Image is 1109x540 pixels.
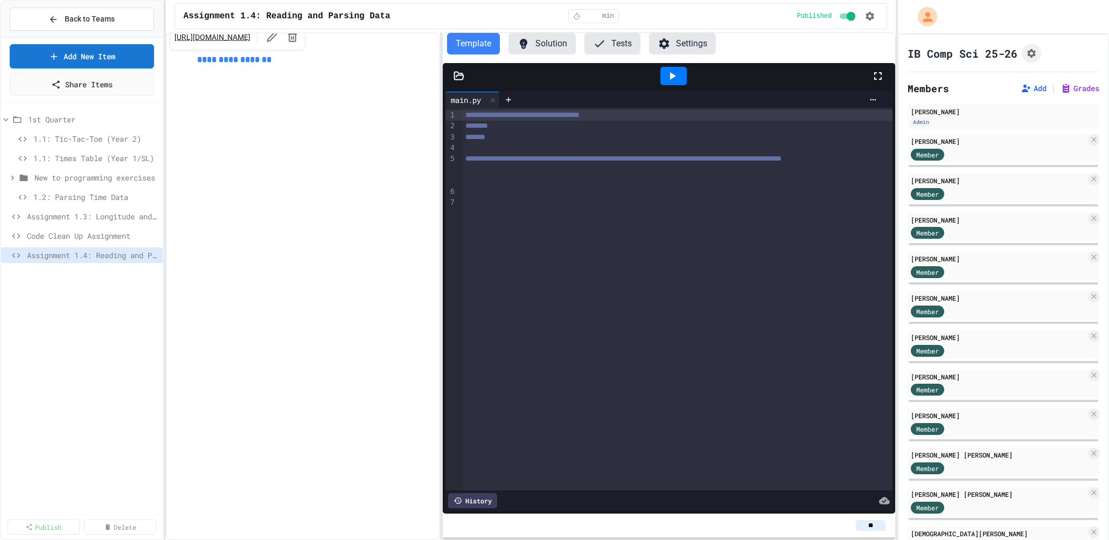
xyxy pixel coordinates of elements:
button: Settings [649,33,716,54]
div: [PERSON_NAME] [PERSON_NAME] [911,489,1086,499]
span: Member [916,267,939,277]
button: Add [1021,83,1047,94]
button: Tests [584,33,640,54]
a: Publish [8,520,80,535]
div: 6 [445,186,456,197]
div: [PERSON_NAME] [911,411,1086,420]
span: Member [916,463,939,473]
div: main.py [445,94,486,106]
div: 7 [445,197,456,208]
span: Member [916,307,939,316]
div: 4 [445,143,456,154]
h1: IB Comp Sci 25-26 [908,46,1017,61]
div: [PERSON_NAME] [911,176,1086,185]
div: History [448,493,497,508]
div: [PERSON_NAME] [911,333,1086,342]
div: [PERSON_NAME] [911,372,1086,382]
iframe: chat widget [1064,497,1098,529]
div: [PERSON_NAME] [PERSON_NAME] [911,450,1086,460]
div: 2 [445,121,456,131]
a: Delete [84,520,156,535]
span: Member [916,346,939,356]
span: New to programming exercises [34,172,158,183]
span: 1.1: Times Table (Year 1/SL) [33,153,158,164]
a: [URL][DOMAIN_NAME] [175,32,250,43]
div: My Account [906,4,940,29]
span: Member [916,150,939,160]
button: Solution [508,33,576,54]
button: Template [447,33,500,54]
button: Back to Teams [10,8,154,31]
button: Grades [1061,83,1099,94]
span: Member [916,503,939,513]
div: Admin [911,117,931,127]
div: [PERSON_NAME] [911,107,1096,116]
div: [DEMOGRAPHIC_DATA][PERSON_NAME] [911,529,1086,538]
a: Add New Item [10,44,154,68]
iframe: chat widget [1020,450,1098,496]
span: Published [797,12,832,20]
button: Assignment Settings [1022,44,1041,63]
span: | [1051,82,1056,95]
span: 1.2: Parsing Time Data [33,191,158,203]
span: Assignment 1.4: Reading and Parsing Data [27,250,158,261]
h2: Members [908,81,949,96]
div: 3 [445,132,456,143]
span: Back to Teams [65,13,115,25]
span: Assignment 1.3: Longitude and Latitude Data [27,211,158,222]
span: Member [916,189,939,199]
div: 5 [445,154,456,186]
a: Share Items [10,73,154,96]
div: main.py [445,92,500,108]
span: Member [916,228,939,238]
span: Member [916,424,939,434]
div: Content is published and visible to students [797,10,857,23]
div: [PERSON_NAME] [911,136,1086,146]
div: [PERSON_NAME] [911,293,1086,303]
div: [PERSON_NAME] [911,254,1086,264]
span: Assignment 1.4: Reading and Parsing Data [184,10,390,23]
div: [PERSON_NAME] [911,215,1086,225]
span: Member [916,385,939,394]
span: min [602,12,614,20]
span: Code Clean Up Assignment [27,230,158,241]
div: 1 [445,110,456,121]
span: 1.1: Tic-Tac-Toe (Year 2) [33,133,158,144]
span: 1st Quarter [28,114,158,125]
